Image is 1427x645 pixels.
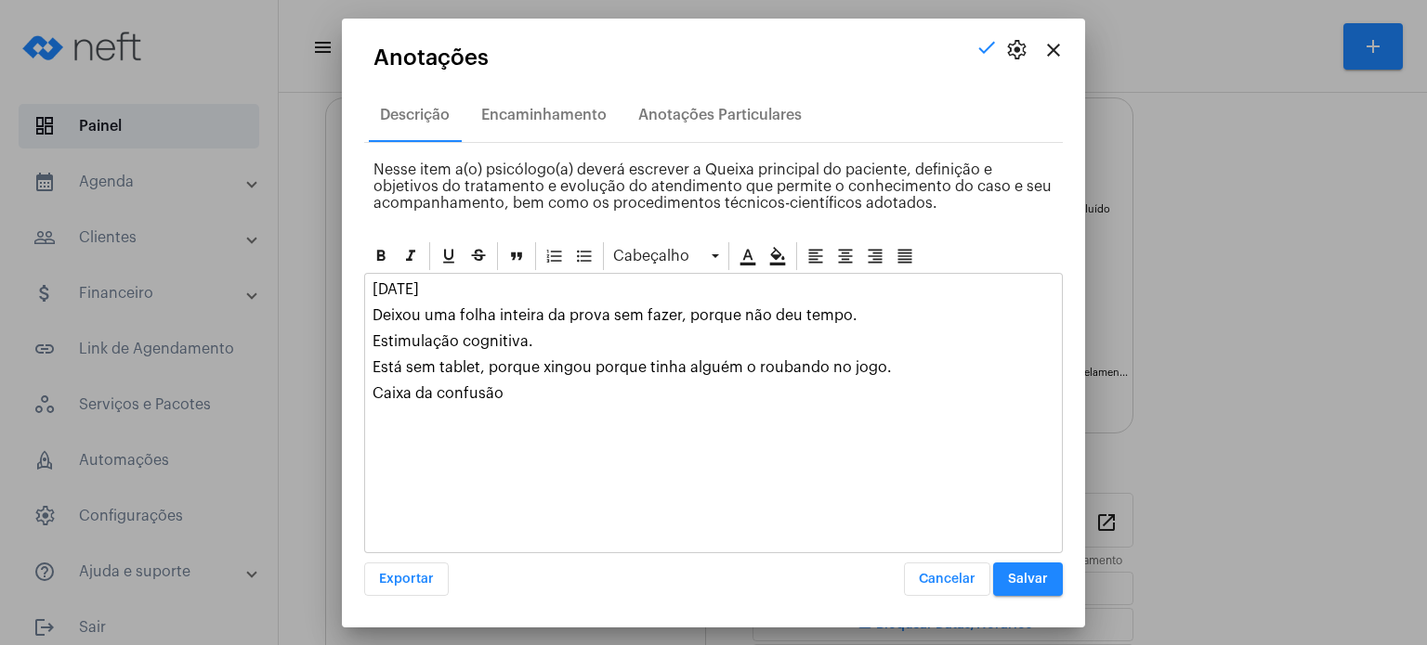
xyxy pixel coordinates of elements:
[481,107,607,123] div: Encaminhamento
[379,573,434,586] span: Exportar
[465,242,492,270] div: Strike
[993,562,1063,596] button: Salvar
[397,242,425,270] div: Itálico
[975,36,998,58] mat-icon: check
[373,359,1054,376] p: Está sem tablet, porque xingou porque tinha alguém o roubando no jogo.
[367,242,395,270] div: Negrito
[638,107,802,123] div: Anotações Particulares
[998,32,1035,69] button: settings
[373,333,1054,350] p: Estimulação cognitiva.
[373,45,489,70] span: Anotações
[1005,39,1028,61] span: settings
[1008,573,1048,586] span: Salvar
[373,385,1054,402] p: Caixa da confusão
[919,573,975,586] span: Cancelar
[734,242,762,270] div: Cor do texto
[373,307,1054,324] p: Deixou uma folha inteira da prova sem fazer, porque não deu tempo.
[364,562,449,596] button: Exportar
[541,242,569,270] div: Ordered List
[1042,39,1065,61] mat-icon: close
[570,242,598,270] div: Bullet List
[373,281,1054,298] p: [DATE]
[891,242,919,270] div: Alinhar justificado
[831,242,859,270] div: Alinhar ao centro
[861,242,889,270] div: Alinhar à direita
[609,242,724,270] div: Cabeçalho
[435,242,463,270] div: Sublinhado
[373,162,1052,211] span: Nesse item a(o) psicólogo(a) deverá escrever a Queixa principal do paciente, definição e objetivo...
[904,562,990,596] button: Cancelar
[764,242,792,270] div: Cor de fundo
[802,242,830,270] div: Alinhar à esquerda
[503,242,530,270] div: Blockquote
[380,107,450,123] div: Descrição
